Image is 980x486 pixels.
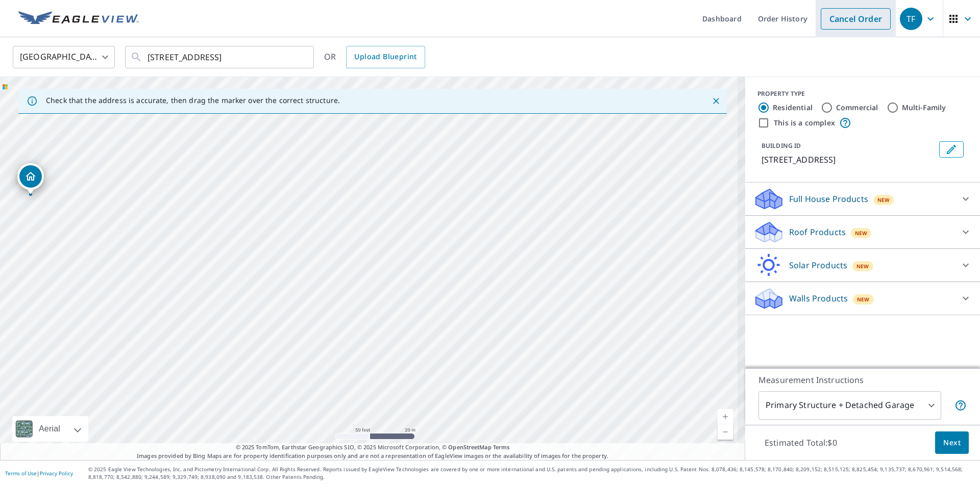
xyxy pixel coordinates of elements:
[753,187,972,211] div: Full House ProductsNew
[900,8,922,30] div: TF
[773,103,813,113] label: Residential
[718,424,733,440] a: Current Level 19, Zoom Out
[757,89,968,98] div: PROPERTY TYPE
[17,163,44,195] div: Dropped pin, building 1, Residential property, 106 Franklin St Shillington, PA 19607
[346,46,425,68] a: Upload Blueprint
[324,46,425,68] div: OR
[718,409,733,424] a: Current Level 19, Zoom In
[935,431,969,454] button: Next
[354,50,416,63] span: Upload Blueprint
[954,399,967,412] span: Your report will include the primary structure and a detached garage if one exists.
[943,437,961,449] span: Next
[753,253,972,277] div: Solar ProductsNew
[902,103,946,113] label: Multi-Family
[88,466,975,481] p: © 2025 Eagle View Technologies, Inc. and Pictometry International Corp. All Rights Reserved. Repo...
[5,470,73,476] p: |
[774,118,835,128] label: This is a complex
[756,431,845,454] p: Estimated Total: $0
[448,443,491,451] a: OpenStreetMap
[40,470,73,477] a: Privacy Policy
[13,43,115,71] div: [GEOGRAPHIC_DATA]
[758,391,941,420] div: Primary Structure + Detached Garage
[493,443,510,451] a: Terms
[789,292,848,304] p: Walls Products
[5,470,37,477] a: Terms of Use
[857,295,870,303] span: New
[877,196,890,204] span: New
[758,374,967,386] p: Measurement Instructions
[762,154,935,166] p: [STREET_ADDRESS]
[18,11,139,27] img: EV Logo
[148,43,293,71] input: Search by address or latitude-longitude
[36,416,63,442] div: Aerial
[939,141,964,158] button: Edit building 1
[821,8,891,30] a: Cancel Order
[789,259,847,271] p: Solar Products
[709,94,723,108] button: Close
[46,96,340,105] p: Check that the address is accurate, then drag the marker over the correct structure.
[753,286,972,311] div: Walls ProductsNew
[236,443,510,452] span: © 2025 TomTom, Earthstar Geographics SIO, © 2025 Microsoft Corporation, ©
[856,262,869,270] span: New
[789,193,868,205] p: Full House Products
[855,229,868,237] span: New
[753,220,972,244] div: Roof ProductsNew
[836,103,878,113] label: Commercial
[789,226,846,238] p: Roof Products
[12,416,88,442] div: Aerial
[762,141,801,150] p: BUILDING ID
